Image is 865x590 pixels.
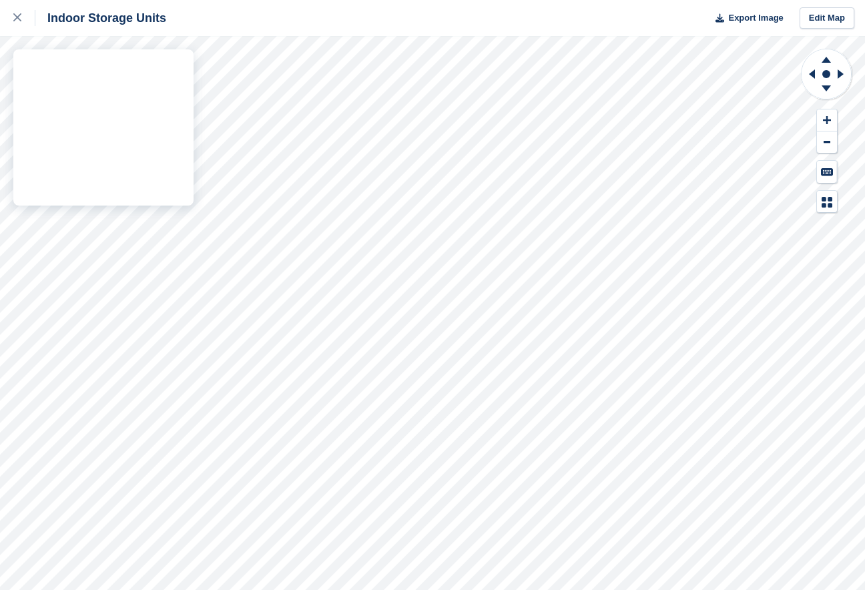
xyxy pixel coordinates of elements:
[728,11,783,25] span: Export Image
[800,7,854,29] a: Edit Map
[817,191,837,213] button: Map Legend
[817,109,837,131] button: Zoom In
[707,7,784,29] button: Export Image
[817,131,837,154] button: Zoom Out
[35,10,166,26] div: Indoor Storage Units
[817,161,837,183] button: Keyboard Shortcuts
